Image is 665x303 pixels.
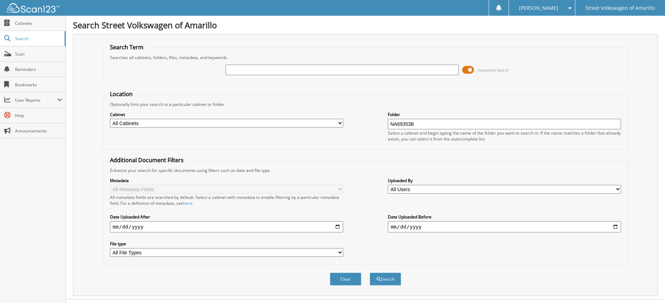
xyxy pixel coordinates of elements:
[110,221,343,232] input: start
[110,178,343,183] label: Metadata
[15,128,62,134] span: Announcements
[15,113,62,118] span: Help
[330,273,361,286] button: Clear
[15,36,61,42] span: Search
[110,194,343,206] div: All metadata fields are searched by default. Select a cabinet with metadata to enable filtering b...
[15,97,57,103] span: User Reports
[15,51,62,57] span: Scan
[110,111,343,117] label: Cabinet
[106,167,625,173] div: Enhance your search for specific documents using filters such as date and file type.
[110,241,343,247] label: File type
[388,130,621,142] div: Select a cabinet and begin typing the name of the folder you want to search in. If the name match...
[106,156,187,164] legend: Additional Document Filters
[519,6,558,10] span: [PERSON_NAME]
[106,90,136,98] legend: Location
[183,200,192,206] a: here
[7,3,59,13] img: scan123-logo-white.svg
[388,111,621,117] label: Folder
[388,214,621,220] label: Date Uploaded Before
[106,101,625,107] div: Optionally limit your search to a particular cabinet or folder
[110,214,343,220] label: Date Uploaded After
[15,20,62,26] span: Cabinets
[388,178,621,183] label: Uploaded By
[585,6,655,10] span: Street Volkswagen of Amarillo
[106,55,625,60] div: Searches all cabinets, folders, files, metadata, and keywords
[73,19,658,31] h1: Search Street Volkswagen of Amarillo
[630,269,665,303] iframe: Chat Widget
[370,273,401,286] button: Search
[15,82,62,88] span: Bookmarks
[15,66,62,72] span: Reminders
[388,221,621,232] input: end
[106,43,147,51] legend: Search Term
[478,67,509,73] span: Advanced Search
